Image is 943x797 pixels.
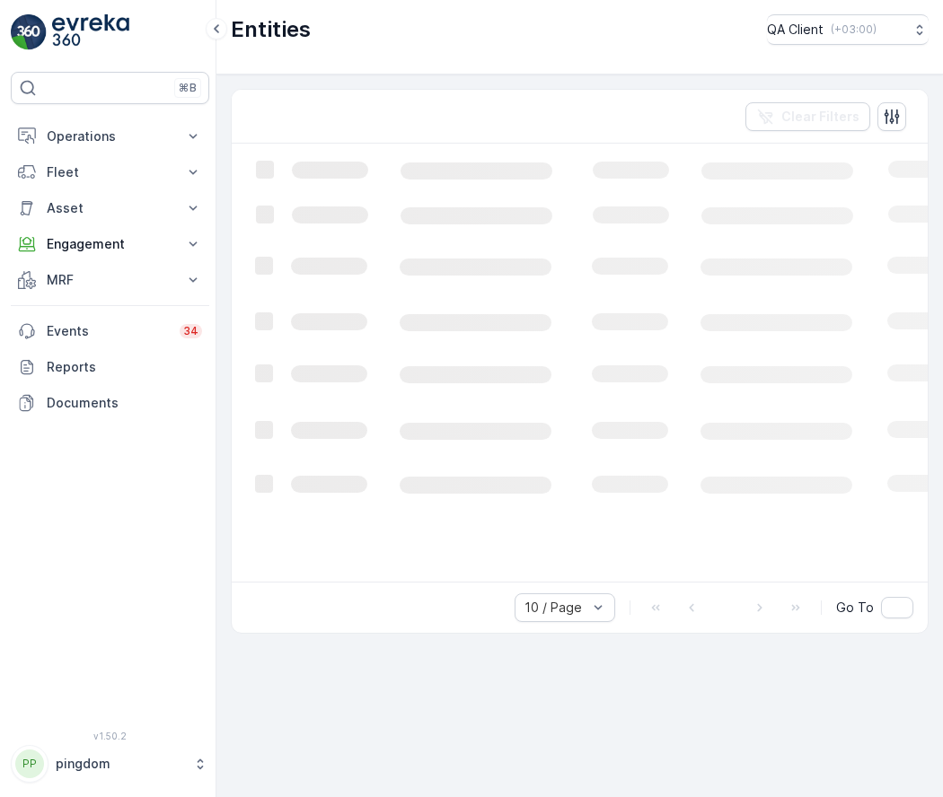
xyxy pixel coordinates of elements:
button: MRF [11,262,209,298]
p: pingdom [56,755,184,773]
button: Fleet [11,154,209,190]
div: PP [15,749,44,778]
p: Documents [47,394,202,412]
p: MRF [47,271,173,289]
p: Fleet [47,163,173,181]
p: Engagement [47,235,173,253]
a: Reports [11,349,209,385]
a: Documents [11,385,209,421]
p: Events [47,322,169,340]
p: Asset [47,199,173,217]
p: ⌘B [179,81,197,95]
span: v 1.50.2 [11,731,209,741]
p: Entities [231,15,311,44]
p: Clear Filters [781,108,859,126]
a: Events34 [11,313,209,349]
button: Engagement [11,226,209,262]
span: Go To [836,599,874,617]
p: ( +03:00 ) [831,22,877,37]
button: Asset [11,190,209,226]
button: PPpingdom [11,745,209,783]
p: 34 [183,324,198,338]
img: logo [11,14,47,50]
p: QA Client [767,21,824,39]
button: QA Client(+03:00) [767,14,929,45]
p: Operations [47,127,173,145]
button: Clear Filters [745,102,870,131]
p: Reports [47,358,202,376]
img: logo_light-DOdMpM7g.png [52,14,129,50]
button: Operations [11,118,209,154]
